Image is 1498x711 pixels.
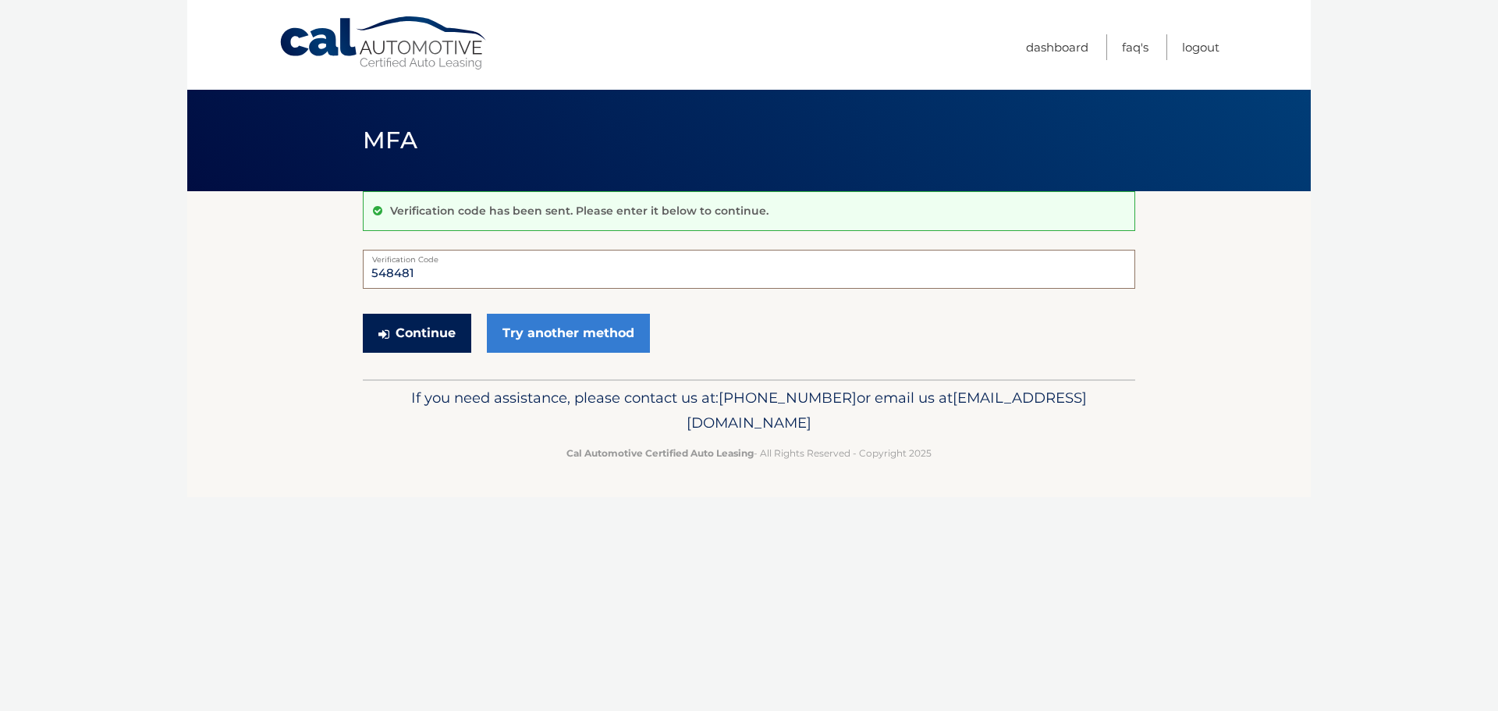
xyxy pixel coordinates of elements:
[719,389,857,407] span: [PHONE_NUMBER]
[279,16,489,71] a: Cal Automotive
[687,389,1087,432] span: [EMAIL_ADDRESS][DOMAIN_NAME]
[363,250,1135,289] input: Verification Code
[373,445,1125,461] p: - All Rights Reserved - Copyright 2025
[390,204,769,218] p: Verification code has been sent. Please enter it below to continue.
[373,386,1125,435] p: If you need assistance, please contact us at: or email us at
[363,314,471,353] button: Continue
[1122,34,1148,60] a: FAQ's
[487,314,650,353] a: Try another method
[566,447,754,459] strong: Cal Automotive Certified Auto Leasing
[1182,34,1219,60] a: Logout
[363,126,417,155] span: MFA
[1026,34,1088,60] a: Dashboard
[363,250,1135,262] label: Verification Code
